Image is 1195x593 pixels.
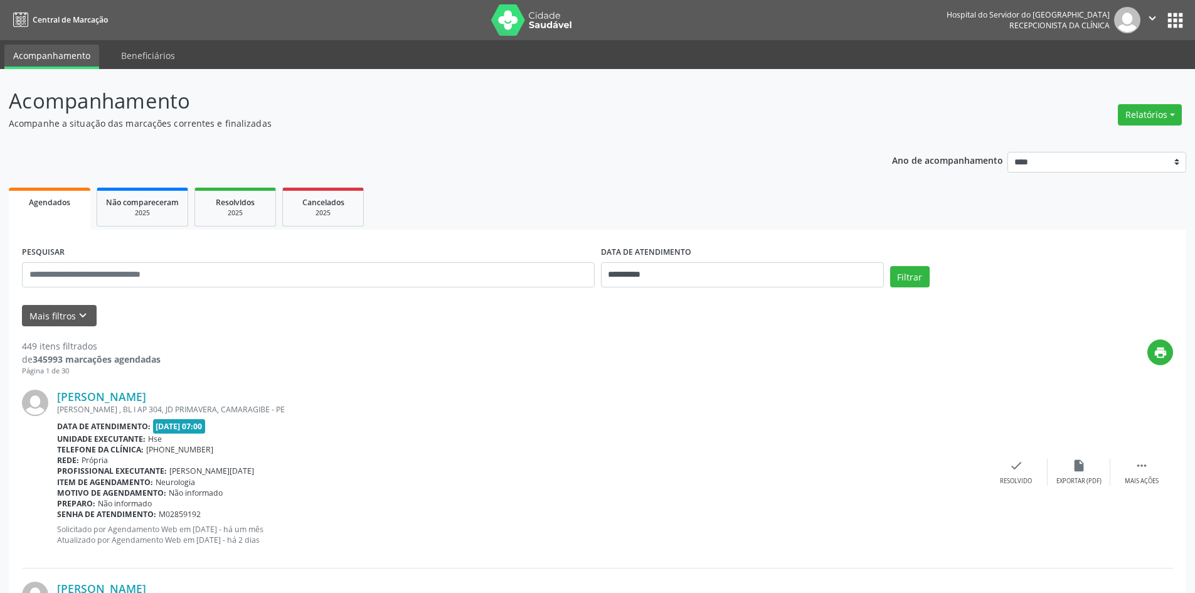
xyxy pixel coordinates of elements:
[1125,477,1159,486] div: Mais ações
[57,524,985,545] p: Solicitado por Agendamento Web em [DATE] - há um mês Atualizado por Agendamento Web em [DATE] - h...
[169,466,254,476] span: [PERSON_NAME][DATE]
[9,117,833,130] p: Acompanhe a situação das marcações correntes e finalizadas
[169,488,223,498] span: Não informado
[76,309,90,323] i: keyboard_arrow_down
[9,85,833,117] p: Acompanhamento
[22,305,97,327] button: Mais filtroskeyboard_arrow_down
[57,434,146,444] b: Unidade executante:
[302,197,344,208] span: Cancelados
[1135,459,1149,473] i: 
[1000,477,1032,486] div: Resolvido
[292,208,354,218] div: 2025
[57,477,153,488] b: Item de agendamento:
[947,9,1110,20] div: Hospital do Servidor do [GEOGRAPHIC_DATA]
[1145,11,1159,25] i: 
[148,434,162,444] span: Hse
[57,455,79,466] b: Rede:
[33,353,161,365] strong: 345993 marcações agendadas
[1147,339,1173,365] button: print
[4,45,99,69] a: Acompanhamento
[1114,7,1140,33] img: img
[159,509,201,520] span: M02859192
[146,444,213,455] span: [PHONE_NUMBER]
[1056,477,1102,486] div: Exportar (PDF)
[57,466,167,476] b: Profissional executante:
[1164,9,1186,31] button: apps
[22,390,48,416] img: img
[112,45,184,67] a: Beneficiários
[1118,104,1182,126] button: Relatórios
[156,477,195,488] span: Neurologia
[9,9,108,30] a: Central de Marcação
[1140,7,1164,33] button: 
[57,421,151,432] b: Data de atendimento:
[57,498,95,509] b: Preparo:
[57,390,146,403] a: [PERSON_NAME]
[1009,20,1110,31] span: Recepcionista da clínica
[57,488,166,498] b: Motivo de agendamento:
[1154,346,1167,360] i: print
[106,208,179,218] div: 2025
[22,243,65,262] label: PESQUISAR
[1009,459,1023,473] i: check
[98,498,152,509] span: Não informado
[33,14,108,25] span: Central de Marcação
[204,208,267,218] div: 2025
[216,197,255,208] span: Resolvidos
[892,152,1003,168] p: Ano de acompanhamento
[57,444,144,455] b: Telefone da clínica:
[57,404,985,415] div: [PERSON_NAME] , BL I AP 304, JD PRIMAVERA, CAMARAGIBE - PE
[106,197,179,208] span: Não compareceram
[22,366,161,377] div: Página 1 de 30
[601,243,691,262] label: DATA DE ATENDIMENTO
[22,353,161,366] div: de
[82,455,108,466] span: Própria
[890,266,930,287] button: Filtrar
[29,197,70,208] span: Agendados
[57,509,156,520] b: Senha de atendimento:
[153,419,206,434] span: [DATE] 07:00
[22,339,161,353] div: 449 itens filtrados
[1072,459,1086,473] i: insert_drive_file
